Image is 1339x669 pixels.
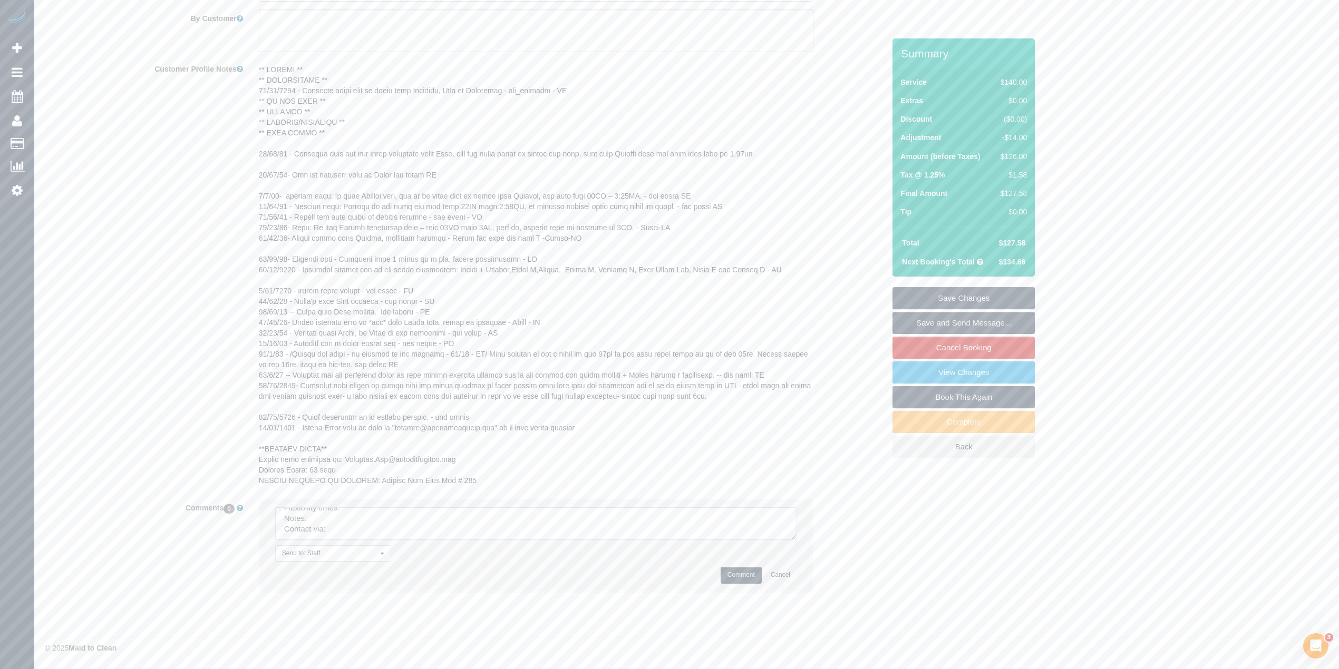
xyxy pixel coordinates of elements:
label: Tip [900,206,911,217]
img: Automaid Logo [6,11,27,25]
a: Back [892,436,1035,458]
div: ($0.00) [996,114,1027,124]
strong: Total [902,239,919,247]
div: $127.58 [996,188,1027,199]
label: Final Amount [900,188,947,199]
h3: Summary [901,47,1030,60]
label: Discount [900,114,932,124]
button: Send to: Staff [275,545,391,562]
span: $127.58 [999,239,1026,247]
span: Send to: Staff [282,549,377,558]
a: Save Changes [892,287,1035,309]
div: $0.00 [996,206,1027,217]
label: Service [900,77,927,87]
a: Book This Again [892,386,1035,408]
div: $140.00 [996,77,1027,87]
label: Adjustment [900,132,941,143]
a: Cancel Booking [892,337,1035,359]
div: $1.58 [996,170,1027,180]
div: $126.00 [996,151,1027,162]
button: Comment [721,567,762,583]
label: Comments [37,499,251,513]
div: © 2025 [45,643,1328,653]
span: $134.66 [999,258,1026,266]
label: Tax @ 1.25% [900,170,945,180]
span: 0 [224,504,235,514]
label: Customer Profile Notes [37,60,251,74]
a: View Changes [892,361,1035,383]
label: Extras [900,95,923,106]
strong: Maid to Clean [69,644,117,652]
button: Cancel [764,567,797,583]
div: $0.00 [996,95,1027,106]
span: 3 [1325,633,1333,642]
a: Save and Send Message... [892,312,1035,334]
pre: ** LOREMI ** ** DOLORSITAME ** 71/31/7294 - Consecte adipi elit se doeiu temp Incididu, Utla et D... [259,64,813,486]
iframe: Intercom live chat [1303,633,1328,658]
div: -$14.00 [996,132,1027,143]
strong: Next Booking's Total [902,258,975,266]
label: By Customer [37,9,251,24]
label: Amount (before Taxes) [900,151,980,162]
